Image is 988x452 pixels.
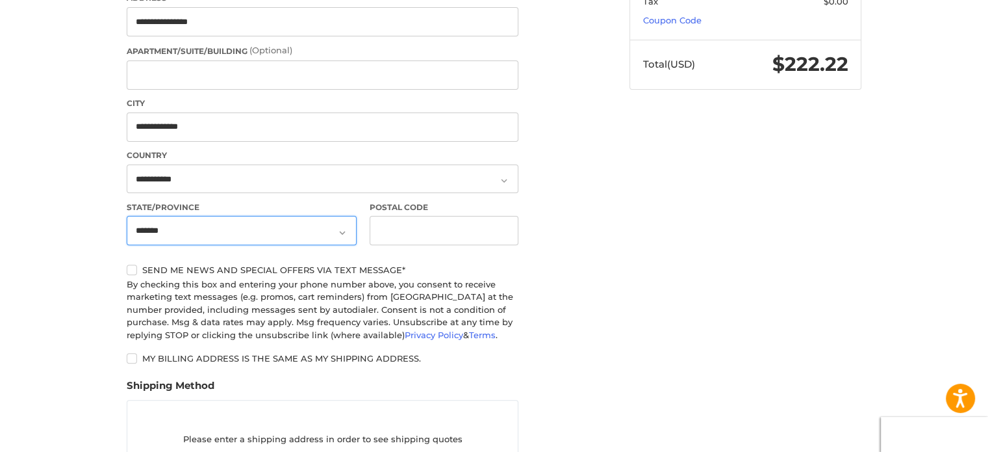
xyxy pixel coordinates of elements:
a: Coupon Code [643,15,702,25]
label: Country [127,150,518,161]
span: Total (USD) [643,58,695,70]
p: Please enter a shipping address in order to see shipping quotes [127,427,518,452]
label: State/Province [127,202,357,213]
span: $222.22 [772,52,848,76]
label: My billing address is the same as my shipping address. [127,353,518,364]
label: City [127,98,518,109]
small: (Optional) [249,45,292,55]
div: By checking this box and entering your phone number above, you consent to receive marketing text ... [127,278,518,342]
label: Apartment/Suite/Building [127,44,518,57]
a: Terms [469,330,496,340]
label: Send me news and special offers via text message* [127,265,518,275]
legend: Shipping Method [127,379,214,399]
a: Privacy Policy [405,330,463,340]
iframe: Google Customer Reviews [881,417,988,452]
label: Postal Code [370,202,519,213]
